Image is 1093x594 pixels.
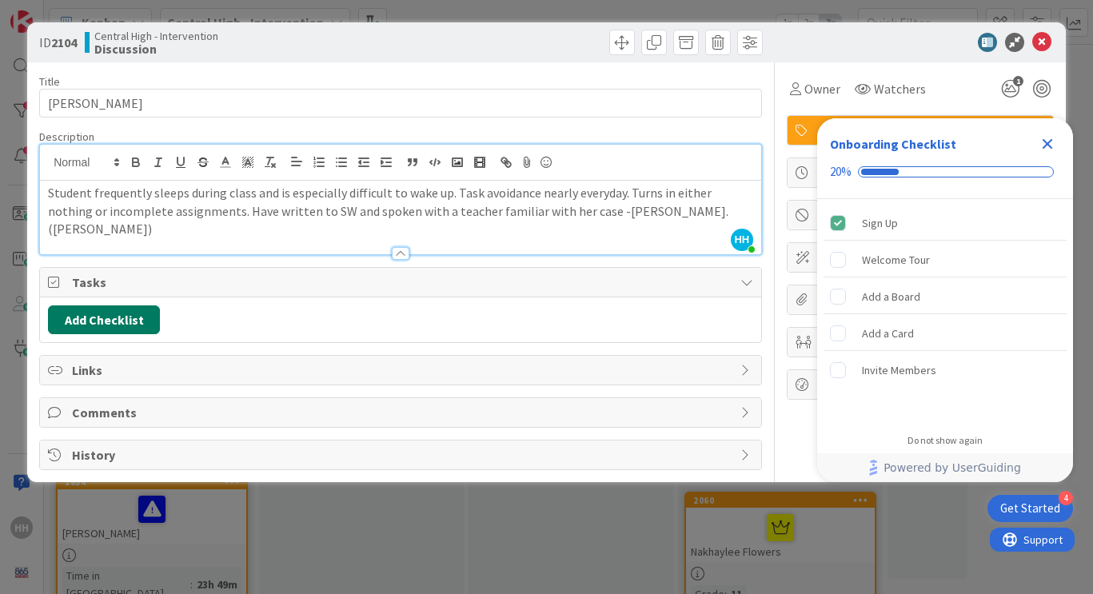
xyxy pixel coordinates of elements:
[908,434,983,447] div: Do not show again
[987,495,1073,522] div: Open Get Started checklist, remaining modules: 4
[862,361,936,380] div: Invite Members
[1013,76,1023,86] span: 1
[1000,500,1060,516] div: Get Started
[1059,491,1073,505] div: 4
[830,165,852,179] div: 20%
[72,445,732,464] span: History
[94,42,218,55] b: Discussion
[830,165,1060,179] div: Checklist progress: 20%
[824,205,1067,241] div: Sign Up is complete.
[39,89,762,118] input: type card name here...
[39,130,94,144] span: Description
[72,403,732,422] span: Comments
[94,30,218,42] span: Central High - Intervention
[39,33,77,52] span: ID
[824,279,1067,314] div: Add a Board is incomplete.
[48,184,753,238] p: Student frequently sleeps during class and is especially difficult to wake up. Task avoidance nea...
[34,2,73,22] span: Support
[817,199,1073,424] div: Checklist items
[39,74,60,89] label: Title
[862,287,920,306] div: Add a Board
[72,361,732,380] span: Links
[824,353,1067,388] div: Invite Members is incomplete.
[817,453,1073,482] div: Footer
[817,118,1073,482] div: Checklist Container
[830,134,956,153] div: Onboarding Checklist
[804,79,840,98] span: Owner
[874,79,926,98] span: Watchers
[862,250,930,269] div: Welcome Tour
[824,316,1067,351] div: Add a Card is incomplete.
[1035,131,1060,157] div: Close Checklist
[884,458,1021,477] span: Powered by UserGuiding
[862,213,898,233] div: Sign Up
[72,273,732,292] span: Tasks
[862,324,914,343] div: Add a Card
[731,229,753,251] span: HH
[825,453,1065,482] a: Powered by UserGuiding
[824,242,1067,277] div: Welcome Tour is incomplete.
[48,305,160,334] button: Add Checklist
[51,34,77,50] b: 2104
